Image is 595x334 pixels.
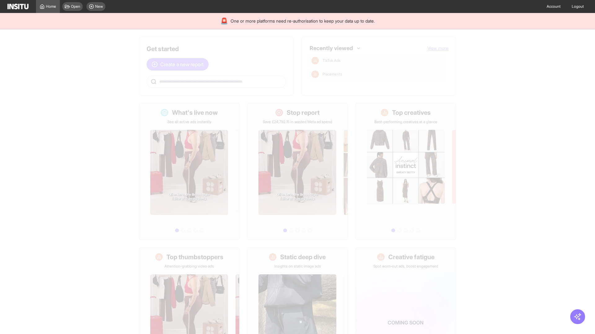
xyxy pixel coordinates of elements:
span: New [95,4,103,9]
span: Home [46,4,56,9]
span: Open [71,4,80,9]
div: 🚨 [220,17,228,25]
span: One or more platforms need re-authorisation to keep your data up to date. [231,18,375,24]
img: Logo [7,4,29,9]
